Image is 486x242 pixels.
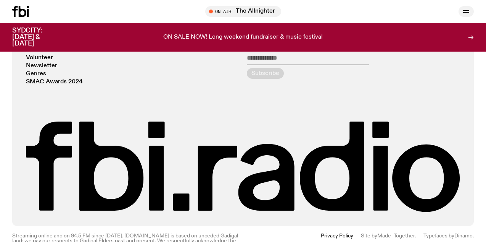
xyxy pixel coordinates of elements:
a: SMAC Awards 2024 [26,79,83,85]
a: Volunteer [26,55,53,61]
h3: SYDCITY: [DATE] & [DATE] [12,28,61,47]
span: . [415,233,416,239]
span: . [473,233,474,239]
a: Newsletter [26,63,57,69]
span: Site by [361,233,377,239]
a: Made–Together [377,233,415,239]
button: Subscribe [247,68,284,79]
span: Typefaces by [423,233,454,239]
button: On AirThe Allnighter [205,6,281,17]
p: ON SALE NOW! Long weekend fundraiser & music festival [163,34,323,41]
a: Genres [26,71,46,77]
a: Dinamo [454,233,473,239]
